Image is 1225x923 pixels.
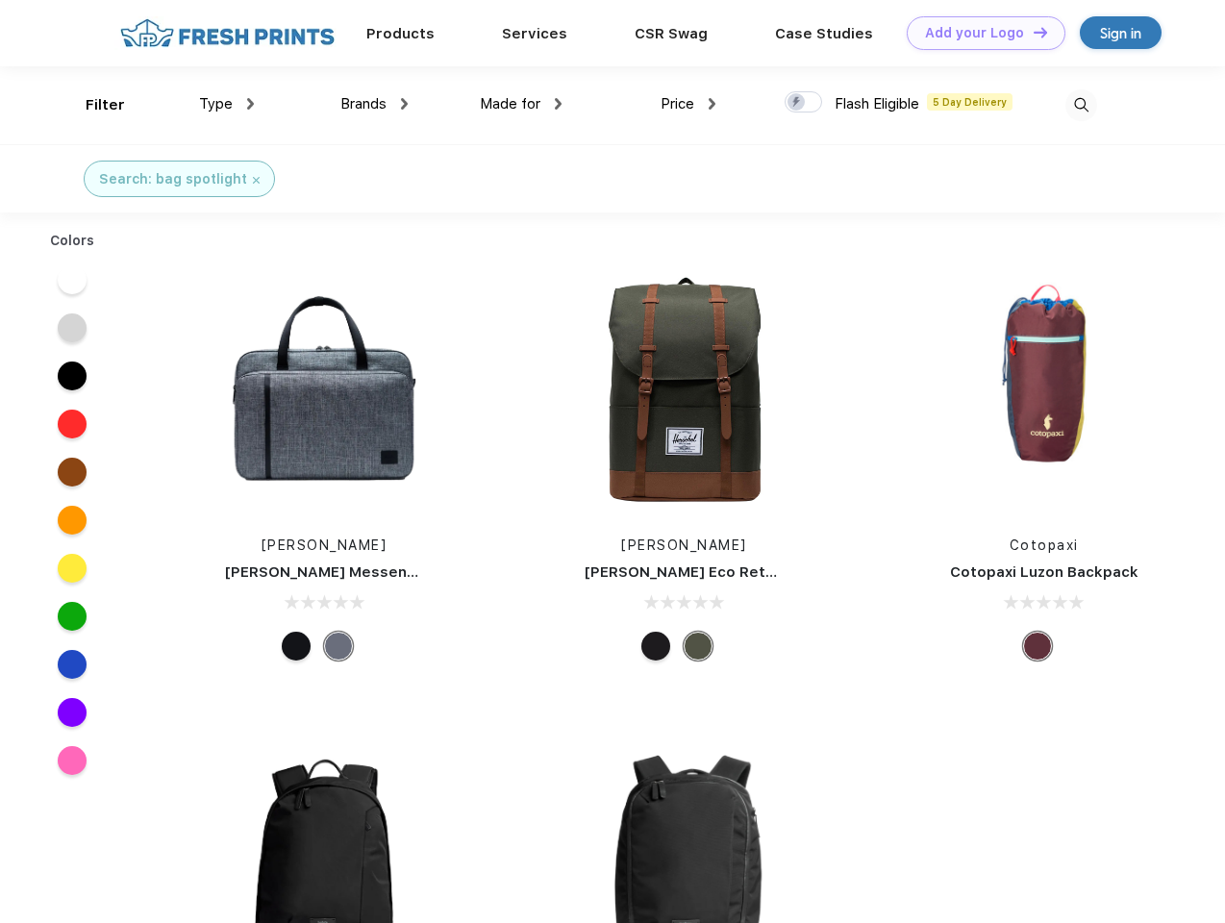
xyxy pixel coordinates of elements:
[36,231,110,251] div: Colors
[247,98,254,110] img: dropdown.png
[86,94,125,116] div: Filter
[621,537,747,553] a: [PERSON_NAME]
[1080,16,1162,49] a: Sign in
[950,563,1138,581] a: Cotopaxi Luzon Backpack
[661,95,694,112] span: Price
[684,632,712,661] div: Forest
[555,98,562,110] img: dropdown.png
[324,632,353,661] div: Raven Crosshatch
[1010,537,1079,553] a: Cotopaxi
[925,25,1024,41] div: Add your Logo
[401,98,408,110] img: dropdown.png
[585,563,978,581] a: [PERSON_NAME] Eco Retreat 15" Computer Backpack
[1065,89,1097,121] img: desktop_search.svg
[480,95,540,112] span: Made for
[916,261,1172,516] img: func=resize&h=266
[282,632,311,661] div: Black
[225,563,433,581] a: [PERSON_NAME] Messenger
[835,95,919,112] span: Flash Eligible
[556,261,812,516] img: func=resize&h=266
[253,177,260,184] img: filter_cancel.svg
[114,16,340,50] img: fo%20logo%202.webp
[99,169,247,189] div: Search: bag spotlight
[1100,22,1141,44] div: Sign in
[641,632,670,661] div: Black
[196,261,452,516] img: func=resize&h=266
[199,95,233,112] span: Type
[1023,632,1052,661] div: Surprise
[366,25,435,42] a: Products
[709,98,715,110] img: dropdown.png
[262,537,387,553] a: [PERSON_NAME]
[927,93,1012,111] span: 5 Day Delivery
[1034,27,1047,37] img: DT
[340,95,387,112] span: Brands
